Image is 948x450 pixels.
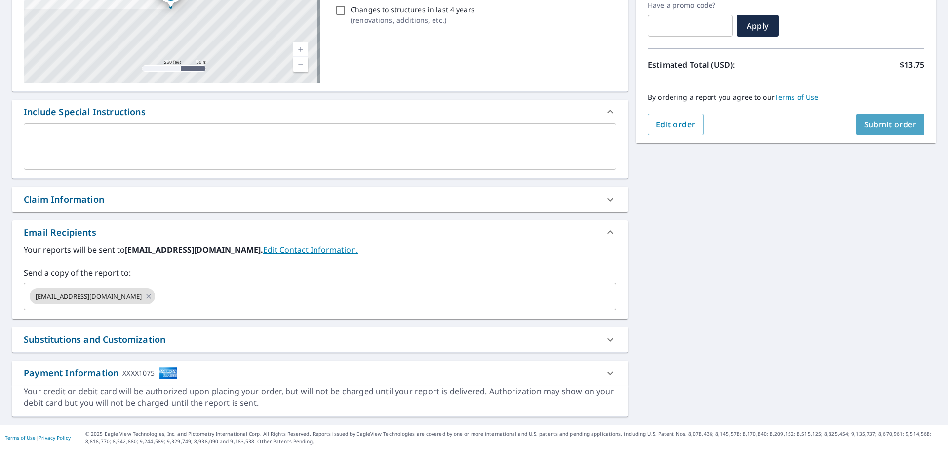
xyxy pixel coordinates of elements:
button: Submit order [856,114,925,135]
p: Changes to structures in last 4 years [351,4,474,15]
div: Payment Information [24,367,178,380]
button: Apply [737,15,779,37]
span: Edit order [656,119,696,130]
p: © 2025 Eagle View Technologies, Inc. and Pictometry International Corp. All Rights Reserved. Repo... [85,430,943,445]
div: [EMAIL_ADDRESS][DOMAIN_NAME] [30,288,155,304]
p: $13.75 [900,59,924,71]
div: Email Recipients [24,226,96,239]
a: Current Level 17, Zoom Out [293,57,308,72]
div: Include Special Instructions [24,105,146,119]
p: By ordering a report you agree to our [648,93,924,102]
label: Have a promo code? [648,1,733,10]
div: XXXX1075 [122,367,155,380]
div: Substitutions and Customization [12,327,628,352]
p: | [5,435,71,441]
a: Terms of Use [5,434,36,441]
div: Claim Information [12,187,628,212]
a: Terms of Use [775,92,819,102]
div: Email Recipients [12,220,628,244]
label: Your reports will be sent to [24,244,616,256]
div: Include Special Instructions [12,100,628,123]
div: Your credit or debit card will be authorized upon placing your order, but will not be charged unt... [24,386,616,409]
a: EditContactInfo [263,245,358,255]
p: ( renovations, additions, etc. ) [351,15,474,25]
div: Claim Information [24,193,104,206]
b: [EMAIL_ADDRESS][DOMAIN_NAME]. [125,245,263,255]
span: Apply [745,20,771,31]
a: Current Level 17, Zoom In [293,42,308,57]
p: Estimated Total (USD): [648,59,786,71]
label: Send a copy of the report to: [24,267,616,279]
span: Submit order [864,119,917,130]
img: cardImage [159,367,178,380]
button: Edit order [648,114,704,135]
div: Substitutions and Customization [24,333,165,346]
span: [EMAIL_ADDRESS][DOMAIN_NAME] [30,292,148,301]
div: Payment InformationXXXX1075cardImage [12,361,628,386]
a: Privacy Policy [39,434,71,441]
